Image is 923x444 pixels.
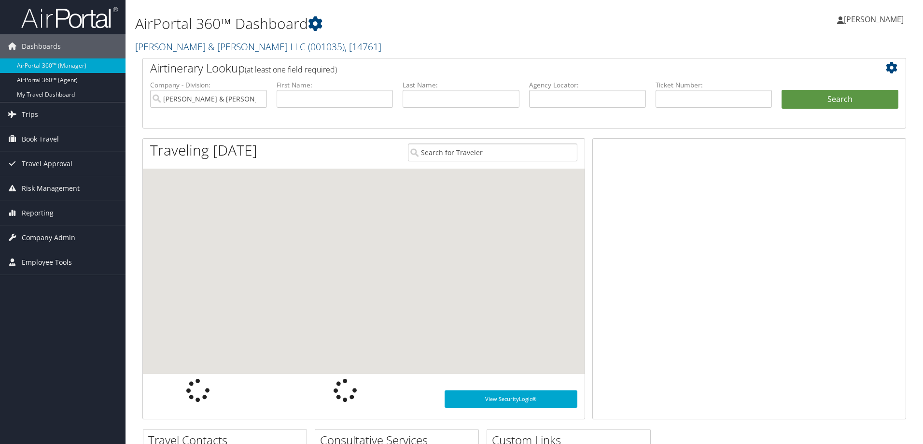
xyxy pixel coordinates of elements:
[345,40,381,53] span: , [ 14761 ]
[656,80,772,90] label: Ticket Number:
[22,152,72,176] span: Travel Approval
[308,40,345,53] span: ( 001035 )
[135,40,381,53] a: [PERSON_NAME] & [PERSON_NAME] LLC
[837,5,913,34] a: [PERSON_NAME]
[135,14,654,34] h1: AirPortal 360™ Dashboard
[21,6,118,29] img: airportal-logo.png
[844,14,904,25] span: [PERSON_NAME]
[403,80,519,90] label: Last Name:
[150,80,267,90] label: Company - Division:
[22,250,72,274] span: Employee Tools
[22,102,38,127] span: Trips
[782,90,898,109] button: Search
[22,127,59,151] span: Book Travel
[22,201,54,225] span: Reporting
[150,140,257,160] h1: Traveling [DATE]
[245,64,337,75] span: (at least one field required)
[408,143,577,161] input: Search for Traveler
[22,226,75,250] span: Company Admin
[22,176,80,201] span: Risk Management
[22,34,61,58] span: Dashboards
[529,80,646,90] label: Agency Locator:
[445,390,577,408] a: View SecurityLogic®
[150,60,835,76] h2: Airtinerary Lookup
[277,80,393,90] label: First Name:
